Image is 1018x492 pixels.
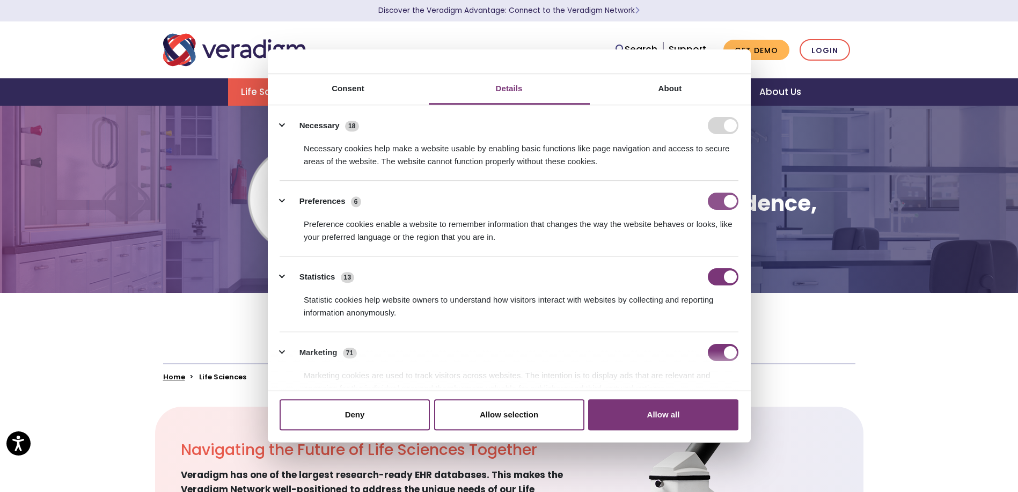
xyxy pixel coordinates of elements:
button: Deny [280,399,430,430]
label: Statistics [299,271,335,283]
a: Life Sciences [228,78,317,106]
img: Veradigm logo [163,32,311,68]
h2: Navigating the Future of Life Sciences Together [181,441,568,459]
a: Support [669,43,706,56]
a: Search [616,42,657,57]
a: Details [429,74,590,105]
div: Statistic cookies help website owners to understand how visitors interact with websites by collec... [280,285,738,319]
a: Consent [268,74,429,105]
label: Necessary [299,120,340,132]
button: Necessary (18) [280,117,365,134]
label: Marketing [299,347,338,359]
a: Get Demo [723,40,789,61]
a: Home [163,372,185,382]
div: Marketing cookies are used to track visitors across websites. The intention is to display ads tha... [280,361,738,395]
button: Statistics (13) [280,268,361,285]
div: Preference cookies enable a website to remember information that changes the way the website beha... [280,210,738,244]
button: Allow selection [434,399,584,430]
button: Allow all [588,399,738,430]
a: Discover the Veradigm Advantage: Connect to the Veradigm NetworkLearn More [378,5,640,16]
div: Necessary cookies help make a website usable by enabling basic functions like page navigation and... [280,134,738,168]
label: Preferences [299,195,346,208]
span: Learn More [635,5,640,16]
a: About [590,74,751,105]
button: Preferences (6) [280,193,368,210]
a: Login [800,39,850,61]
a: About Us [746,78,814,106]
button: Marketing (71) [280,344,363,361]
